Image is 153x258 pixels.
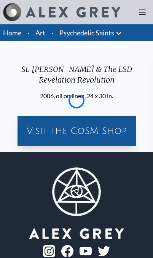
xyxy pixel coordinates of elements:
[21,119,133,143] a: Visit the CoSM Shop
[80,247,92,256] img: youtube-logo.png
[59,27,114,38] a: Psychedelic Saints
[43,245,55,257] img: ig-logo.png
[24,24,32,41] li: ·
[3,29,21,37] a: Home
[48,24,56,41] li: ·
[35,27,45,38] a: Art
[98,246,110,256] img: twitter-logo.png
[61,245,73,257] img: fb-logo.png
